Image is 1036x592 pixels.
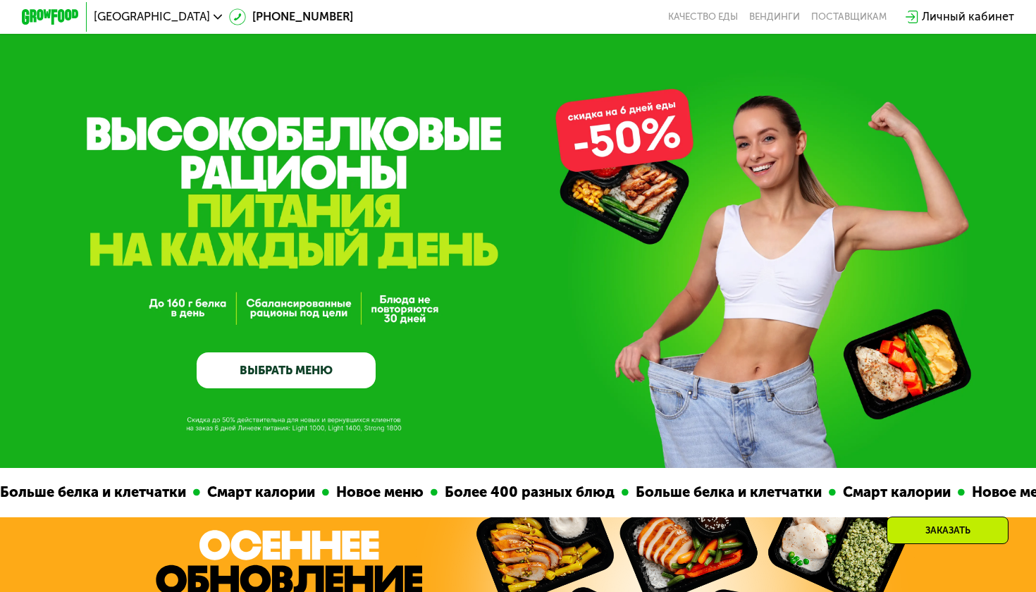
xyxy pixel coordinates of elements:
div: Смарт калории [199,481,321,503]
a: Качество еды [668,11,738,23]
div: Личный кабинет [922,8,1014,26]
div: Более 400 разных блюд [437,481,621,503]
a: Вендинги [749,11,800,23]
div: Больше белка и клетчатки [628,481,828,503]
div: Заказать [887,517,1009,544]
div: поставщикам [811,11,887,23]
span: [GEOGRAPHIC_DATA] [94,11,210,23]
div: Новое меню [328,481,430,503]
a: ВЫБРАТЬ МЕНЮ [197,352,376,388]
div: Смарт калории [835,481,957,503]
a: [PHONE_NUMBER] [229,8,353,26]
